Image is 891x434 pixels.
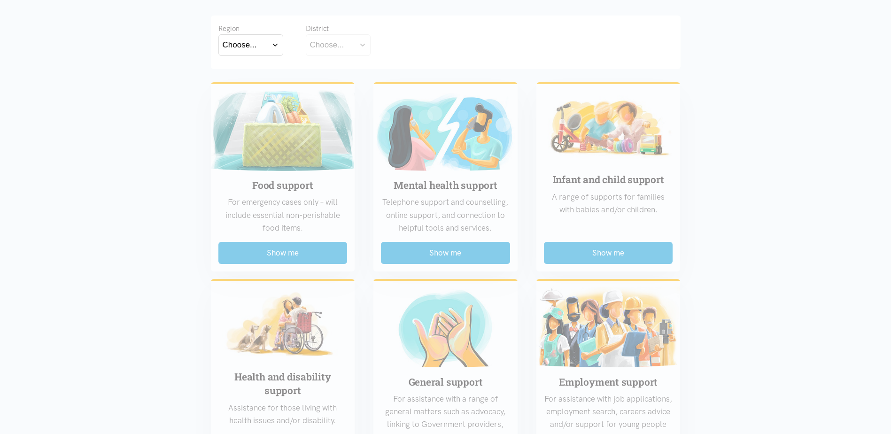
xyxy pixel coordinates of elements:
div: Choose... [223,39,257,51]
div: District [306,23,371,34]
button: Choose... [306,34,371,55]
div: Choose... [310,39,344,51]
div: Region [218,23,283,34]
button: Choose... [218,34,283,55]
